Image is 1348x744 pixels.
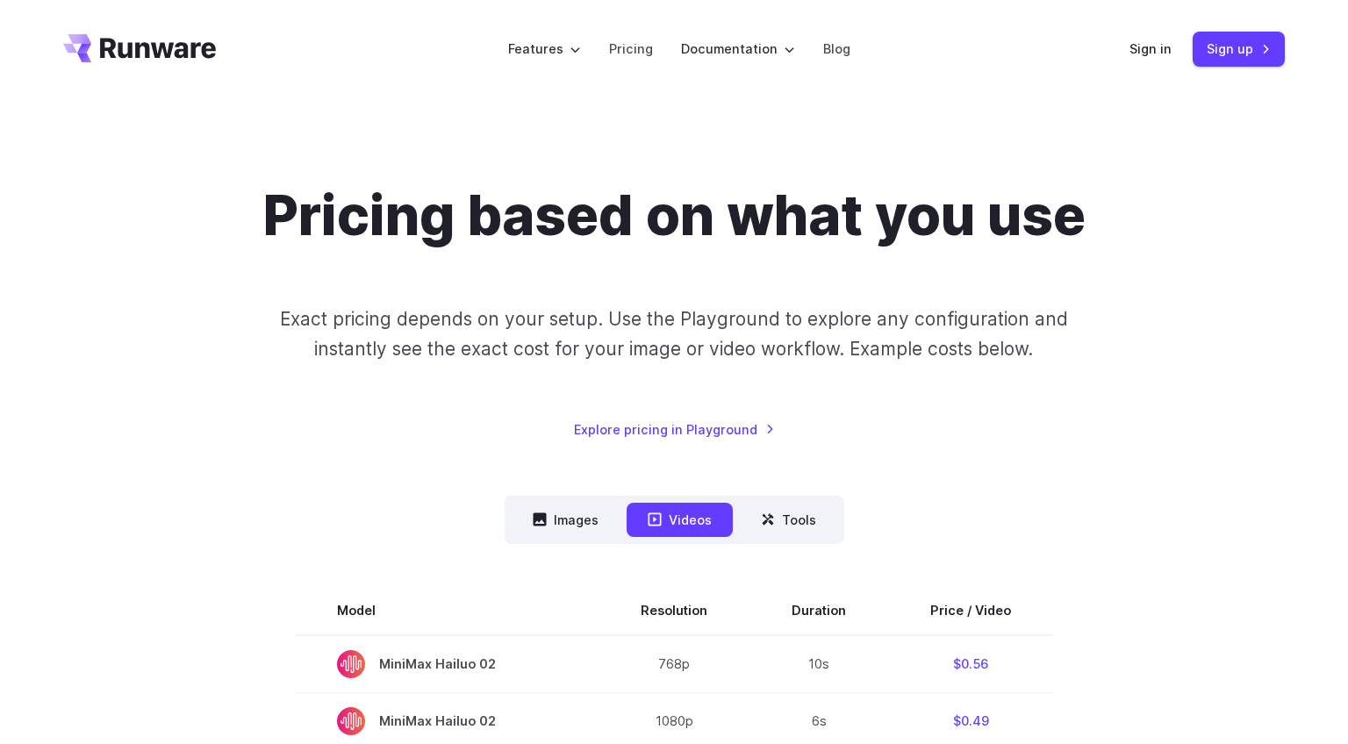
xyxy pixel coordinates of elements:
td: 10s [749,635,888,693]
span: MiniMax Hailuo 02 [337,707,556,735]
label: Documentation [681,39,795,59]
p: Exact pricing depends on your setup. Use the Playground to explore any configuration and instantl... [247,304,1101,363]
h1: Pricing based on what you use [263,182,1086,248]
button: Videos [627,503,733,537]
span: MiniMax Hailuo 02 [337,650,556,678]
button: Tools [740,503,837,537]
th: Resolution [599,586,749,635]
td: 768p [599,635,749,693]
button: Images [512,503,620,537]
label: Features [508,39,581,59]
td: $0.56 [888,635,1053,693]
th: Model [295,586,599,635]
a: Explore pricing in Playground [574,419,775,440]
a: Pricing [609,39,653,59]
a: Go to / [63,34,216,62]
th: Price / Video [888,586,1053,635]
a: Blog [823,39,850,59]
th: Duration [749,586,888,635]
a: Sign in [1129,39,1172,59]
a: Sign up [1193,32,1285,66]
